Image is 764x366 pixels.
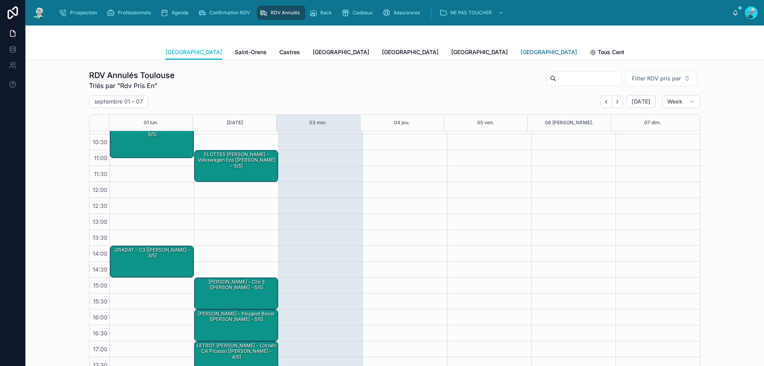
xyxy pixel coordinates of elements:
[313,48,369,56] span: [GEOGRAPHIC_DATA]
[520,48,577,56] span: [GEOGRAPHIC_DATA]
[89,70,175,81] h1: RDV Annulés Toulouse
[307,6,337,20] a: Rack
[195,310,278,341] div: [PERSON_NAME] - Peugeot boxer [[PERSON_NAME] - 5/5]
[92,155,109,161] span: 11:00
[235,48,267,56] span: Saint-Orens
[91,314,109,321] span: 16:00
[451,45,508,61] a: [GEOGRAPHIC_DATA]
[91,346,109,352] span: 17:00
[92,170,109,177] span: 11:30
[600,96,612,108] button: Back
[110,246,193,277] div: GRADAT - C3 [[PERSON_NAME] - 3/5]
[209,10,250,16] span: Confirmation RDV
[279,45,300,61] a: Castres
[158,6,194,20] a: Agenda
[196,151,277,170] div: FLOTTES [PERSON_NAME] - Volkswagen eos [[PERSON_NAME] - 5/5]
[111,247,193,260] div: GRADAT - C3 [[PERSON_NAME] - 3/5]
[309,115,327,131] button: 03 mer.
[631,98,650,105] span: [DATE]
[91,282,109,289] span: 15:00
[625,71,697,86] button: Select Button
[196,342,277,361] div: LETROT [PERSON_NAME] - Citroën C4 Picasso [[PERSON_NAME] - 4/5]
[451,48,508,56] span: [GEOGRAPHIC_DATA]
[382,45,439,61] a: [GEOGRAPHIC_DATA]
[53,4,732,22] div: scrollable content
[70,10,97,16] span: Prospection
[313,45,369,61] a: [GEOGRAPHIC_DATA]
[196,6,255,20] a: Confirmation RDV
[477,115,494,131] button: 05 ven.
[644,115,661,131] button: 07 dim.
[598,48,633,56] span: Tous Centres
[196,310,277,323] div: [PERSON_NAME] - Peugeot boxer [[PERSON_NAME] - 5/5]
[450,10,492,16] span: NE PAS TOUCHER
[91,234,109,241] span: 13:30
[590,45,633,61] a: Tous Centres
[91,139,109,145] span: 10:30
[91,330,109,337] span: 16:30
[172,10,189,16] span: Agenda
[279,48,300,56] span: Castres
[91,218,109,225] span: 13:00
[545,115,593,131] button: 06 [PERSON_NAME].
[57,6,103,20] a: Prospection
[662,95,700,108] button: Week
[110,119,193,158] div: [PERSON_NAME] Astra 5401kf46 H (L48) 1.7 CDTI 100cv [Sabaya - 5/5]
[166,45,222,60] a: [GEOGRAPHIC_DATA]
[195,278,278,309] div: [PERSON_NAME] - Clio 3 [[PERSON_NAME] - 5/5]
[91,186,109,193] span: 12:00
[89,81,175,90] span: Triés par "Rdv Pris En"
[394,115,410,131] button: 04 jeu.
[104,6,156,20] a: Professionnels
[520,45,577,61] a: [GEOGRAPHIC_DATA]
[91,298,109,305] span: 15:30
[118,10,151,16] span: Professionnels
[632,74,681,82] span: Filter RDV pris par
[380,6,425,20] a: Assurances
[227,115,243,131] button: [DATE]
[667,98,682,105] span: Week
[339,6,378,20] a: Cadeaux
[382,48,439,56] span: [GEOGRAPHIC_DATA]
[271,10,300,16] span: RDV Annulés
[196,278,277,292] div: [PERSON_NAME] - Clio 3 [[PERSON_NAME] - 5/5]
[91,202,109,209] span: 12:30
[612,96,623,108] button: Next
[91,266,109,273] span: 14:30
[32,6,46,19] img: App logo
[626,95,655,108] button: [DATE]
[437,6,508,20] a: NE PAS TOUCHER
[320,10,332,16] span: Rack
[257,6,305,20] a: RDV Annulés
[394,10,420,16] span: Assurances
[166,48,222,56] span: [GEOGRAPHIC_DATA]
[91,250,109,257] span: 14:00
[144,115,158,131] button: 01 lun.
[353,10,373,16] span: Cadeaux
[94,98,143,106] h2: septembre 01 – 07
[235,45,267,61] a: Saint-Orens
[195,151,278,182] div: FLOTTES [PERSON_NAME] - Volkswagen eos [[PERSON_NAME] - 5/5]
